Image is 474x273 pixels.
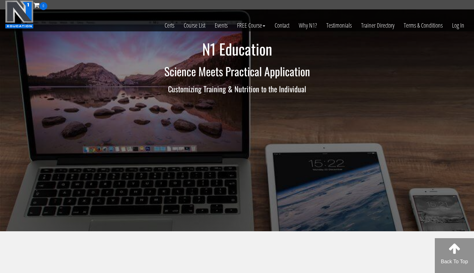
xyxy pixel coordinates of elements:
a: Certs [160,10,179,41]
a: Testimonials [322,10,356,41]
h3: Customizing Training & Nutrition to the Individual [54,85,420,93]
a: Why N1? [294,10,322,41]
a: Terms & Conditions [399,10,447,41]
a: 0 [34,1,47,9]
h2: Science Meets Practical Application [54,65,420,78]
h1: N1 Education [54,41,420,57]
a: Events [210,10,232,41]
a: Log In [447,10,469,41]
a: Trainer Directory [356,10,399,41]
span: 0 [39,2,47,10]
a: FREE Course [232,10,270,41]
img: n1-education [5,0,34,29]
a: Course List [179,10,210,41]
a: Contact [270,10,294,41]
